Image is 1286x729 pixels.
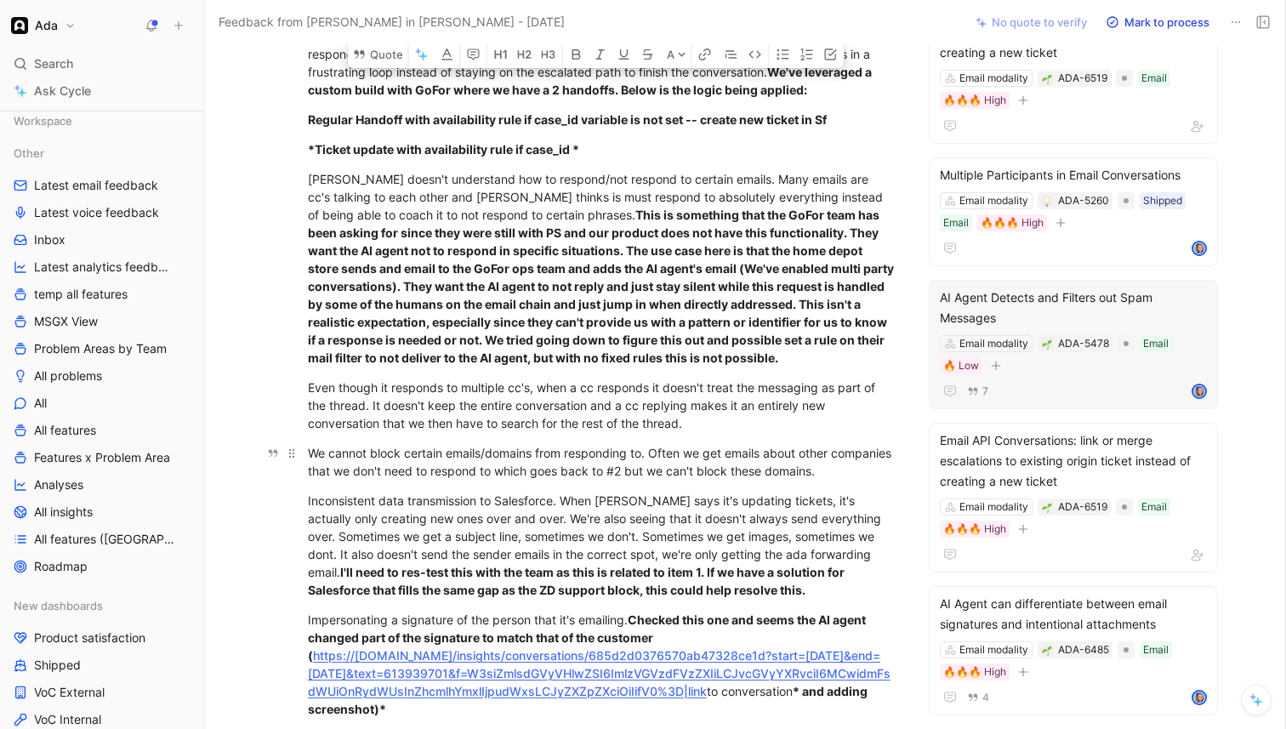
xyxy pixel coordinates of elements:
[34,629,145,646] span: Product satisfaction
[308,142,579,157] strong: *Ticket update with availability rule if case_id *
[1041,338,1053,350] button: 🌱
[34,367,102,384] span: All problems
[1143,192,1182,209] div: Shipped
[1193,385,1205,397] img: avatar
[7,472,197,498] a: Analyses
[219,12,565,32] span: Feedback from [PERSON_NAME] in [PERSON_NAME] - [DATE]
[34,422,96,439] span: All features
[7,282,197,307] a: temp all features
[34,711,101,728] span: VoC Internal
[959,70,1028,87] div: Email modality
[959,641,1028,658] div: Email modality
[1041,72,1053,84] button: 🌱
[1193,242,1205,254] img: avatar
[1042,646,1052,656] img: 🌱
[7,527,197,552] a: All features ([GEOGRAPHIC_DATA])
[34,54,73,74] span: Search
[1143,641,1169,658] div: Email
[1141,70,1167,87] div: Email
[308,611,896,718] div: Impersonating a signature of the person that it's emailing. to conversation
[7,254,197,280] a: Latest analytics feedback
[34,684,105,701] span: VoC External
[14,112,72,129] span: Workspace
[1041,195,1053,207] div: 💡
[1058,498,1107,515] div: ADA-6519
[982,386,988,396] span: 7
[940,594,1207,635] div: AI Agent can differentiate between email signatures and intentional attachments
[7,173,197,198] a: Latest email feedback
[348,41,408,68] button: Quote
[981,214,1044,231] div: 🔥🔥🔥 High
[1058,335,1109,352] div: ADA-5478
[943,357,979,374] div: 🔥 Low
[1042,339,1052,350] img: 🌱
[34,204,159,221] span: Latest voice feedback
[959,498,1028,515] div: Email modality
[7,652,197,678] a: Shipped
[34,313,98,330] span: MSGX View
[34,340,167,357] span: Problem Areas by Team
[1058,192,1109,209] div: ADA-5260
[7,200,197,225] a: Latest voice feedback
[1058,70,1107,87] div: ADA-6519
[1042,196,1052,207] img: 💡
[7,390,197,416] a: All
[7,140,197,166] div: Other
[1041,501,1053,513] button: 🌱
[7,680,197,705] a: VoC External
[1041,644,1053,656] button: 🌱
[959,335,1028,352] div: Email modality
[14,597,103,614] span: New dashboards
[14,145,44,162] span: Other
[34,81,91,101] span: Ask Cycle
[943,92,1006,109] div: 🔥🔥🔥 High
[7,363,197,389] a: All problems
[34,286,128,303] span: temp all features
[940,430,1207,492] div: Email API Conversations: link or merge escalations to existing origin ticket instead of creating ...
[982,692,989,703] span: 4
[308,170,896,367] div: [PERSON_NAME] doesn't understand how to respond/not respond to certain emails. Many emails are cc...
[7,140,197,579] div: OtherLatest email feedbackLatest voice feedbackInboxLatest analytics feedbacktemp all featuresMSG...
[1042,503,1052,513] img: 🌱
[7,593,197,618] div: New dashboards
[308,208,896,365] strong: This is something that the GoFor team has been asking for since they were still with PS and our p...
[7,336,197,362] a: Problem Areas by Team
[1193,692,1205,703] img: avatar
[1143,335,1169,352] div: Email
[34,504,93,521] span: All insights
[940,288,1207,328] div: AI Agent Detects and Filters out Spam Messages
[7,227,197,253] a: Inbox
[7,445,197,470] a: Features x Problem Area
[7,78,197,104] a: Ask Cycle
[943,664,1006,681] div: 🔥🔥🔥 High
[35,18,58,33] h1: Ada
[34,558,88,575] span: Roadmap
[1098,10,1217,34] button: Mark to process
[308,492,896,599] div: Inconsistent data transmission to Salesforce. When [PERSON_NAME] says it's updating tickets, it's...
[34,395,47,412] span: All
[308,612,868,663] strong: Checked this one and seems the AI agent changed part of the signature to match that of the custom...
[34,259,174,276] span: Latest analytics feedback
[7,14,80,37] button: AdaAda
[1042,74,1052,84] img: 🌱
[34,476,83,493] span: Analyses
[943,214,969,231] div: Email
[308,444,896,480] div: We cannot block certain emails/domains from responding to. Often we get emails about other compan...
[959,192,1028,209] div: Email modality
[7,625,197,651] a: Product satisfaction
[34,449,170,466] span: Features x Problem Area
[7,51,197,77] div: Search
[308,565,847,597] strong: I'll need to res-test this with the team as this is related to item 1. If we have a solution for ...
[7,108,197,134] div: Workspace
[662,41,691,68] button: A
[964,382,992,401] button: 7
[308,648,891,698] a: https://[DOMAIN_NAME]/insights/conversations/685d2d0376570ab47328ce1d?start=[DATE]&end=[DATE]&tex...
[7,309,197,334] a: MSGX View
[968,10,1095,34] button: No quote to verify
[7,418,197,443] a: All features
[34,531,178,548] span: All features ([GEOGRAPHIC_DATA])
